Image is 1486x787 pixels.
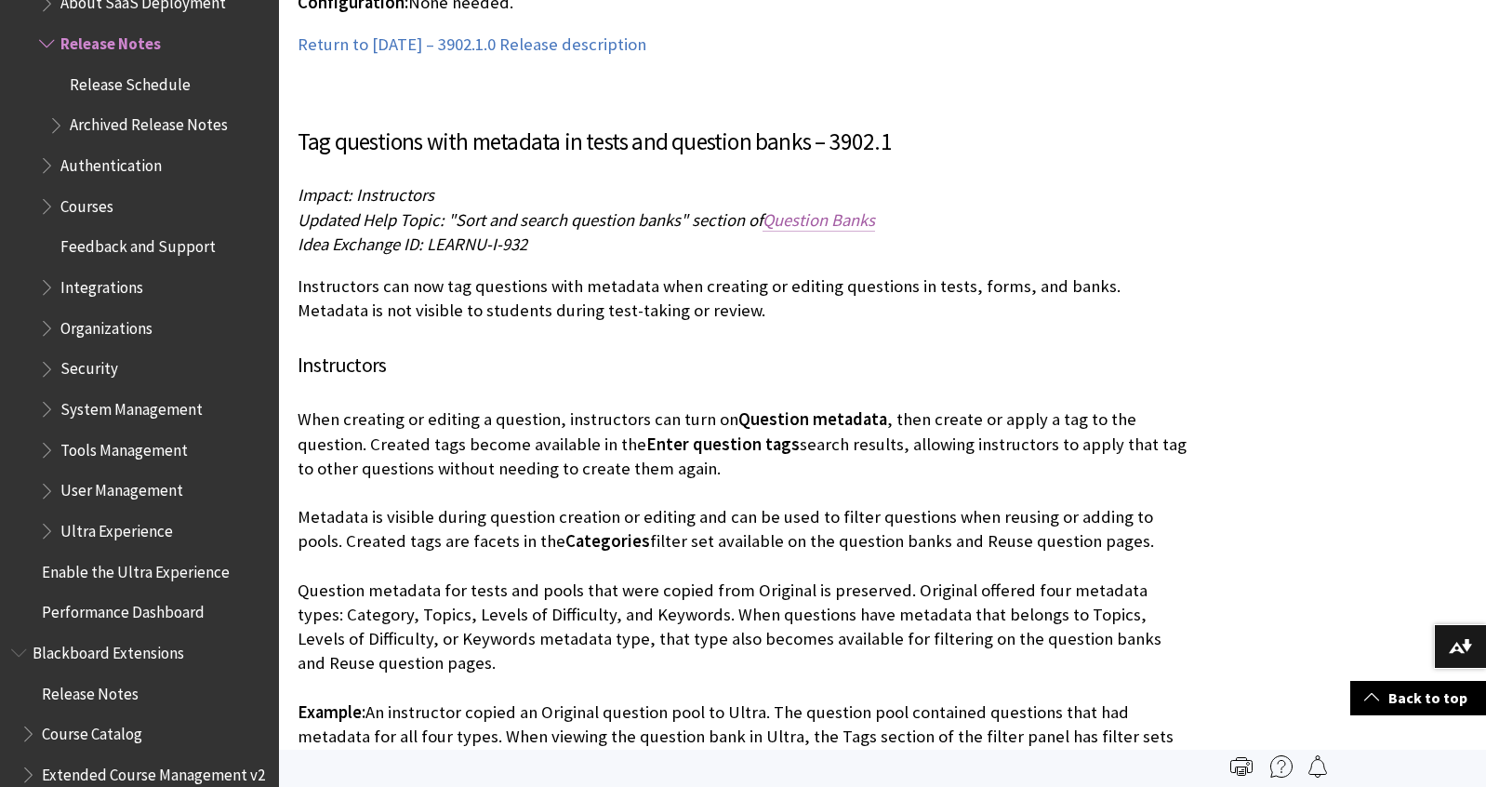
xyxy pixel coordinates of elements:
span: Tag questions with metadata in tests and question banks – 3902.1 [298,127,892,156]
span: Organizations [60,313,153,338]
span: Integrations [60,272,143,297]
span: Question metadata [738,408,887,430]
span: Categories [565,530,650,552]
span: Ultra Experience [60,515,173,540]
a: Back to top [1350,681,1486,715]
span: Enable the Ultra Experience [42,556,230,581]
span: Release Notes [42,678,139,703]
a: Question Banks [763,209,875,232]
span: Impact: Instructors [298,184,434,206]
img: Print [1230,755,1253,778]
p: Instructors can now tag questions with metadata when creating or editing questions in tests, form... [298,274,1192,323]
span: Extended Course Management v2 [42,759,265,784]
img: Follow this page [1307,755,1329,778]
span: Blackboard Extensions [33,637,184,662]
span: Enter question tags [646,434,800,455]
img: More help [1270,755,1293,778]
span: System Management [60,393,203,419]
h4: Instructors [298,350,1192,380]
p: When creating or editing a question, instructors can turn on , then create or apply a tag to the ... [298,407,1192,773]
span: Courses [60,191,113,216]
a: Return to [DATE] – 3902.1.0 Release description [298,33,646,56]
span: Updated Help Topic: "Sort and search question banks" section of [298,209,763,231]
span: Idea Exchange ID: LEARNU-I-932 [298,233,527,255]
span: Feedback and Support [60,232,216,257]
span: Release Notes [60,28,161,53]
span: Authentication [60,150,162,175]
span: User Management [60,475,183,500]
span: Archived Release Notes [70,110,228,135]
span: Release Schedule [70,69,191,94]
span: Performance Dashboard [42,596,205,621]
span: Security [60,353,118,379]
span: Example: [298,701,365,723]
span: Tools Management [60,434,188,460]
span: Course Catalog [42,718,142,743]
